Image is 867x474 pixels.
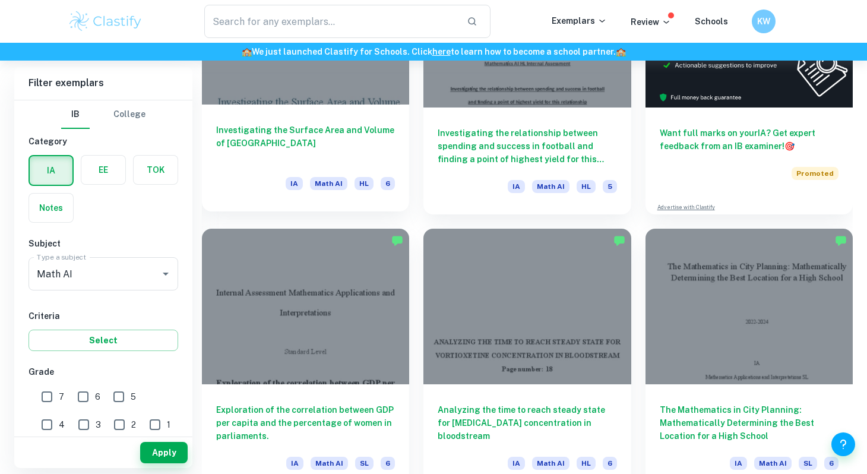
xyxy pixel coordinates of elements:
img: Marked [835,235,847,247]
h6: Analyzing the time to reach steady state for [MEDICAL_DATA] concentration in bloodstream [438,403,616,443]
button: College [113,100,145,129]
button: TOK [134,156,178,184]
span: 2 [131,418,136,431]
button: KW [752,10,776,33]
button: IA [30,156,72,185]
span: 🏫 [616,47,626,56]
span: HL [355,177,374,190]
span: 🏫 [242,47,252,56]
input: Search for any exemplars... [204,5,457,38]
span: 1 [167,418,170,431]
h6: KW [757,15,771,28]
h6: Investigating the Surface Area and Volume of [GEOGRAPHIC_DATA] [216,124,395,163]
span: HL [577,180,596,193]
span: Math AI [532,457,569,470]
p: Review [631,15,671,29]
button: Help and Feedback [831,432,855,456]
h6: Filter exemplars [14,67,192,100]
span: Math AI [754,457,792,470]
h6: Investigating the relationship between spending and success in football and finding a point of hi... [438,127,616,166]
button: EE [81,156,125,184]
label: Type a subject [37,252,86,262]
span: IA [508,180,525,193]
span: 5 [131,390,136,403]
h6: The Mathematics in City Planning: Mathematically Determining the Best Location for a High School [660,403,838,443]
span: Math AI [311,457,348,470]
span: 6 [381,177,395,190]
span: Promoted [792,167,838,180]
span: Math AI [310,177,347,190]
h6: Category [29,135,178,148]
span: IA [508,457,525,470]
p: Exemplars [552,14,607,27]
button: Notes [29,194,73,222]
span: 4 [59,418,65,431]
span: 6 [381,457,395,470]
span: IA [286,177,303,190]
h6: Exploration of the correlation between GDP per capita and the percentage of women in parliaments. [216,403,395,443]
h6: Grade [29,365,178,378]
h6: We just launched Clastify for Schools. Click to learn how to become a school partner. [2,45,865,58]
span: 6 [603,457,617,470]
h6: Want full marks on your IA ? Get expert feedback from an IB examiner! [660,127,838,153]
h6: Subject [29,237,178,250]
h6: Criteria [29,309,178,323]
span: SL [355,457,374,470]
span: SL [799,457,817,470]
button: Select [29,330,178,351]
a: Advertise with Clastify [657,203,715,211]
img: Marked [391,235,403,247]
span: IA [730,457,747,470]
span: IA [286,457,303,470]
button: IB [61,100,90,129]
span: 5 [603,180,617,193]
span: HL [577,457,596,470]
img: Clastify logo [68,10,143,33]
span: 🎯 [784,141,795,151]
button: Apply [140,442,188,463]
img: Marked [613,235,625,247]
a: here [432,47,451,56]
div: Filter type choice [61,100,145,129]
button: Open [157,266,174,282]
span: Math AI [532,180,569,193]
span: 7 [59,390,64,403]
span: 6 [824,457,838,470]
span: 3 [96,418,101,431]
span: 6 [95,390,100,403]
a: Schools [695,17,728,26]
